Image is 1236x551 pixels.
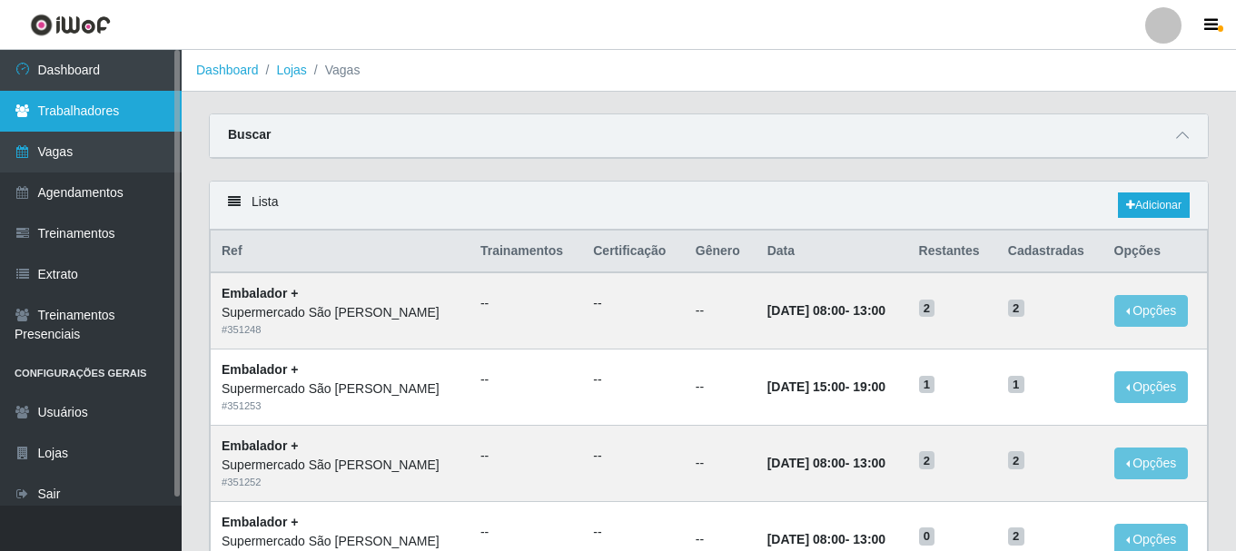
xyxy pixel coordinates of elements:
time: 13:00 [853,532,885,546]
td: -- [685,425,756,501]
span: 2 [919,451,935,469]
ul: -- [480,294,571,313]
time: 13:00 [853,303,885,318]
div: Supermercado São [PERSON_NAME] [222,456,459,475]
button: Opções [1114,448,1189,479]
ul: -- [480,447,571,466]
td: -- [685,349,756,426]
div: # 351253 [222,398,459,414]
time: [DATE] 08:00 [767,456,845,470]
nav: breadcrumb [182,50,1236,92]
ul: -- [593,523,674,542]
a: Dashboard [196,63,259,77]
span: 2 [919,300,935,318]
button: Opções [1114,371,1189,403]
div: # 351248 [222,322,459,338]
th: Cadastradas [997,231,1103,273]
time: 13:00 [853,456,885,470]
time: [DATE] 08:00 [767,303,845,318]
a: Lojas [276,63,306,77]
button: Opções [1114,295,1189,327]
strong: Buscar [228,127,271,142]
ul: -- [480,523,571,542]
th: Certificação [582,231,685,273]
span: 1 [919,376,935,394]
time: [DATE] 15:00 [767,379,845,394]
ul: -- [593,294,674,313]
div: Supermercado São [PERSON_NAME] [222,379,459,398]
td: -- [685,272,756,349]
strong: Embalador + [222,438,298,453]
ul: -- [593,447,674,466]
div: Supermercado São [PERSON_NAME] [222,303,459,322]
span: 2 [1008,300,1024,318]
th: Gênero [685,231,756,273]
th: Trainamentos [470,231,582,273]
div: Supermercado São [PERSON_NAME] [222,532,459,551]
strong: - [767,303,885,318]
th: Data [756,231,908,273]
li: Vagas [307,61,361,80]
th: Ref [211,231,470,273]
th: Restantes [908,231,997,273]
div: # 351252 [222,475,459,490]
strong: Embalador + [222,286,298,300]
img: CoreUI Logo [30,14,111,36]
ul: -- [480,370,571,389]
div: Lista [210,182,1208,230]
time: 19:00 [853,379,885,394]
span: 0 [919,527,935,546]
a: Adicionar [1118,192,1190,218]
th: Opções [1103,231,1208,273]
strong: - [767,379,885,394]
span: 1 [1008,376,1024,394]
ul: -- [593,370,674,389]
strong: Embalador + [222,515,298,529]
strong: Embalador + [222,362,298,377]
time: [DATE] 08:00 [767,532,845,546]
strong: - [767,532,885,546]
span: 2 [1008,451,1024,469]
span: 2 [1008,527,1024,546]
strong: - [767,456,885,470]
